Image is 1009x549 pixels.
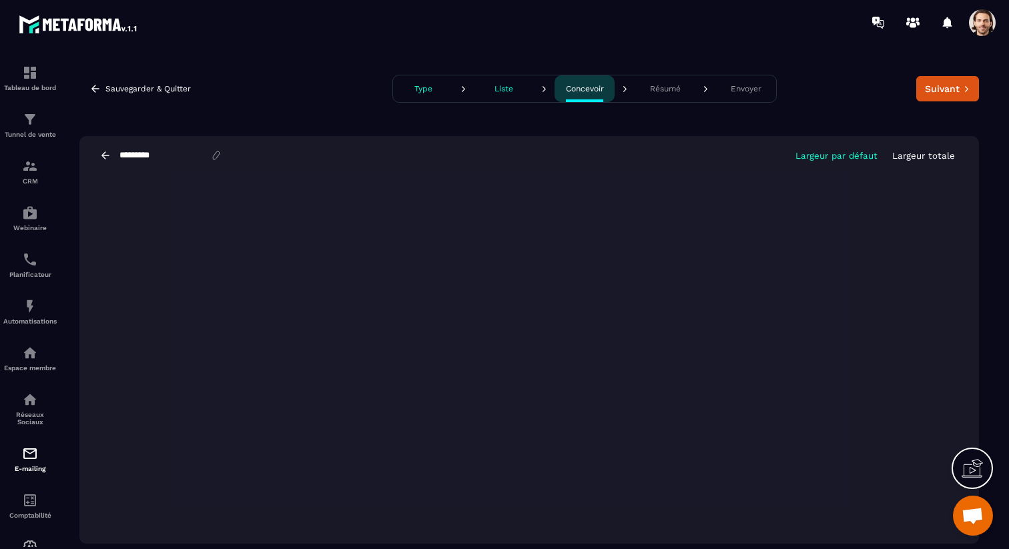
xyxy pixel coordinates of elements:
a: schedulerschedulerPlanificateur [3,241,57,288]
a: formationformationCRM [3,148,57,195]
img: automations [22,205,38,221]
button: Largeur totale [888,150,959,161]
p: Comptabilité [3,512,57,519]
a: emailemailE-mailing [3,436,57,482]
p: Tunnel de vente [3,131,57,138]
p: Réseaux Sociaux [3,411,57,426]
button: Envoyer [716,75,776,102]
p: Résumé [650,84,681,93]
img: formation [22,111,38,127]
a: automationsautomationsAutomatisations [3,288,57,335]
a: formationformationTunnel de vente [3,101,57,148]
button: Liste [474,75,534,102]
p: Concevoir [566,84,604,93]
p: CRM [3,177,57,185]
img: formation [22,158,38,174]
p: Liste [494,84,513,93]
p: E-mailing [3,465,57,472]
img: automations [22,345,38,361]
img: social-network [22,392,38,408]
p: Espace membre [3,364,57,372]
button: Concevoir [555,75,615,102]
a: automationsautomationsEspace membre [3,335,57,382]
p: Envoyer [731,84,761,93]
img: accountant [22,492,38,508]
button: Sauvegarder & Quitter [79,77,201,101]
a: automationsautomationsWebinaire [3,195,57,241]
button: Suivant [916,76,979,101]
p: Largeur totale [892,151,955,161]
a: Ouvrir le chat [953,496,993,536]
p: Automatisations [3,318,57,325]
img: formation [22,65,38,81]
a: accountantaccountantComptabilité [3,482,57,529]
button: Largeur par défaut [791,150,882,161]
p: Type [414,84,432,93]
button: Type [393,75,453,102]
button: Résumé [635,75,695,102]
p: Webinaire [3,224,57,231]
p: Planificateur [3,271,57,278]
img: logo [19,12,139,36]
a: social-networksocial-networkRéseaux Sociaux [3,382,57,436]
p: Largeur par défaut [795,151,878,161]
img: scheduler [22,251,38,267]
a: formationformationTableau de bord [3,55,57,101]
img: automations [22,298,38,314]
p: Tableau de bord [3,84,57,91]
img: email [22,446,38,462]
